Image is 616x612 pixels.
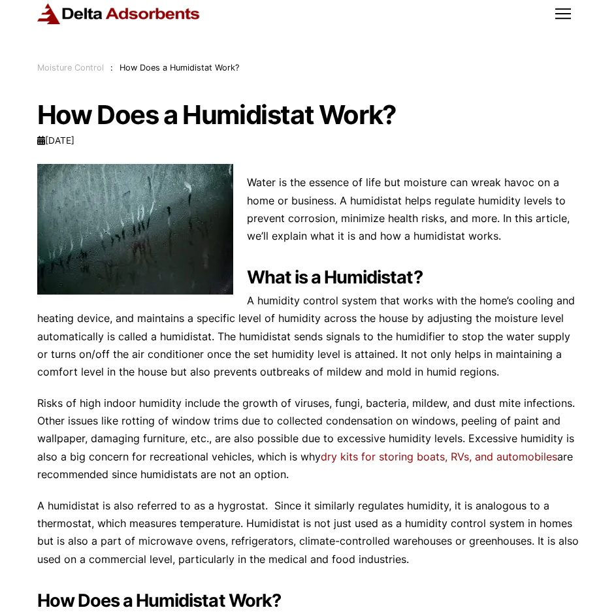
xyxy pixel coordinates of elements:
[37,590,579,612] h2: How Does a Humidistat Work?
[37,267,579,289] h2: What is a Humidistat?
[37,497,579,568] p: A humidistat is also referred to as a hygrostat. Since it similarly regulates humidity, it is ana...
[37,101,579,129] h1: How Does a Humidistat Work?
[321,450,557,463] a: dry kits for storing boats, RVs, and automobiles
[120,63,239,72] span: How Does a Humidistat Work?
[37,395,579,483] p: Risks of high indoor humidity include the growth of viruses, fungi, bacteria, mildew, and dust mi...
[37,292,579,381] p: A humidity control system that works with the home’s cooling and heating device, and maintains a ...
[37,135,74,146] time: [DATE]
[37,174,579,245] p: Water is the essence of life but moisture can wreak havoc on a home or business. A humidistat hel...
[37,63,104,72] a: Moisture Control
[110,63,113,72] span: :
[37,3,201,25] img: Delta Adsorbents
[37,164,233,295] img: Humid Window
